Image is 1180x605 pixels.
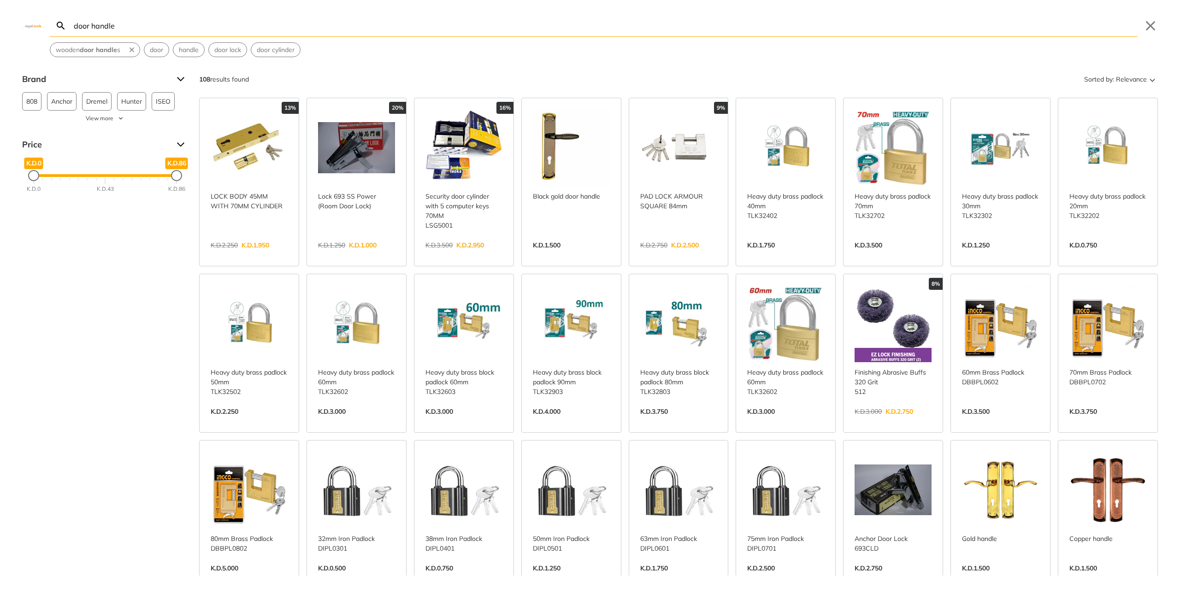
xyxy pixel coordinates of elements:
div: Suggestion: door cylinder [251,42,301,57]
div: Suggestion: door lock [208,42,247,57]
div: Suggestion: door [144,42,169,57]
span: Hunter [121,93,142,110]
div: K.D.43 [97,185,114,193]
button: Anchor [47,92,77,111]
span: 808 [26,93,37,110]
button: Sorted by:Relevance Sort [1082,72,1158,87]
span: door [150,45,163,55]
div: Minimum Price [28,170,39,181]
svg: Search [55,20,66,31]
input: Search… [72,15,1138,36]
img: Close [22,23,44,28]
span: Relevance [1116,72,1147,87]
div: Suggestion: wooden door handles [50,42,140,57]
span: ISEO [156,93,171,110]
div: 9% [714,102,728,114]
div: K.D.86 [168,185,185,193]
button: Dremel [82,92,112,111]
strong: door handle [80,46,117,54]
span: handle [179,45,199,55]
div: K.D.0 [27,185,41,193]
span: View more [86,114,113,123]
span: door lock [214,45,241,55]
div: Suggestion: handle [173,42,205,57]
div: 8% [929,278,943,290]
div: 13% [282,102,299,114]
span: Price [22,137,170,152]
button: Select suggestion: door lock [209,43,247,57]
button: Select suggestion: door [144,43,169,57]
button: Remove suggestion: wooden door handles [126,43,140,57]
button: Select suggestion: wooden door handles [50,43,126,57]
button: 808 [22,92,41,111]
button: Close [1143,18,1158,33]
button: ISEO [152,92,175,111]
span: Brand [22,72,170,87]
div: 20% [389,102,406,114]
div: Maximum Price [171,170,182,181]
span: Anchor [51,93,72,110]
button: View more [22,114,188,123]
button: Select suggestion: handle [173,43,204,57]
svg: Sort [1147,74,1158,85]
span: wooden s [56,45,120,55]
button: Select suggestion: door cylinder [251,43,300,57]
svg: Remove suggestion: wooden door handles [128,46,136,54]
button: Hunter [117,92,146,111]
div: 16% [496,102,513,114]
span: Dremel [86,93,107,110]
strong: 108 [199,75,210,83]
span: door cylinder [257,45,295,55]
div: results found [199,72,249,87]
